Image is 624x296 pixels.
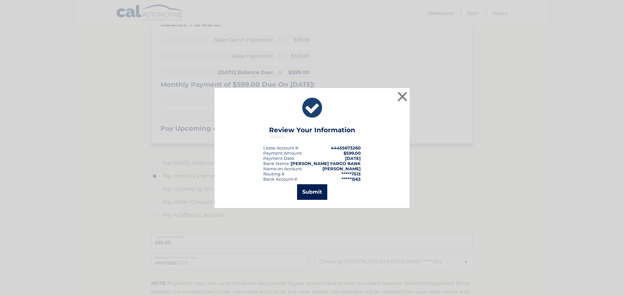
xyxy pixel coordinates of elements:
button: Submit [297,184,327,200]
div: Lease Account #: [263,145,299,150]
span: Payment Date [263,156,294,161]
strong: 44455673260 [331,145,361,150]
div: Payment Amount: [263,150,302,156]
div: Bank Account #: [263,176,298,182]
div: : [263,156,295,161]
div: Bank Name: [263,161,290,166]
strong: [PERSON_NAME] FARGO BANK [291,161,361,166]
button: × [396,90,409,103]
div: Name on Account: [263,166,303,171]
span: [DATE] [345,156,361,161]
strong: [PERSON_NAME] [322,166,361,171]
h3: Review Your Information [269,126,355,137]
div: Routing #: [263,171,285,176]
span: $599.00 [344,150,361,156]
